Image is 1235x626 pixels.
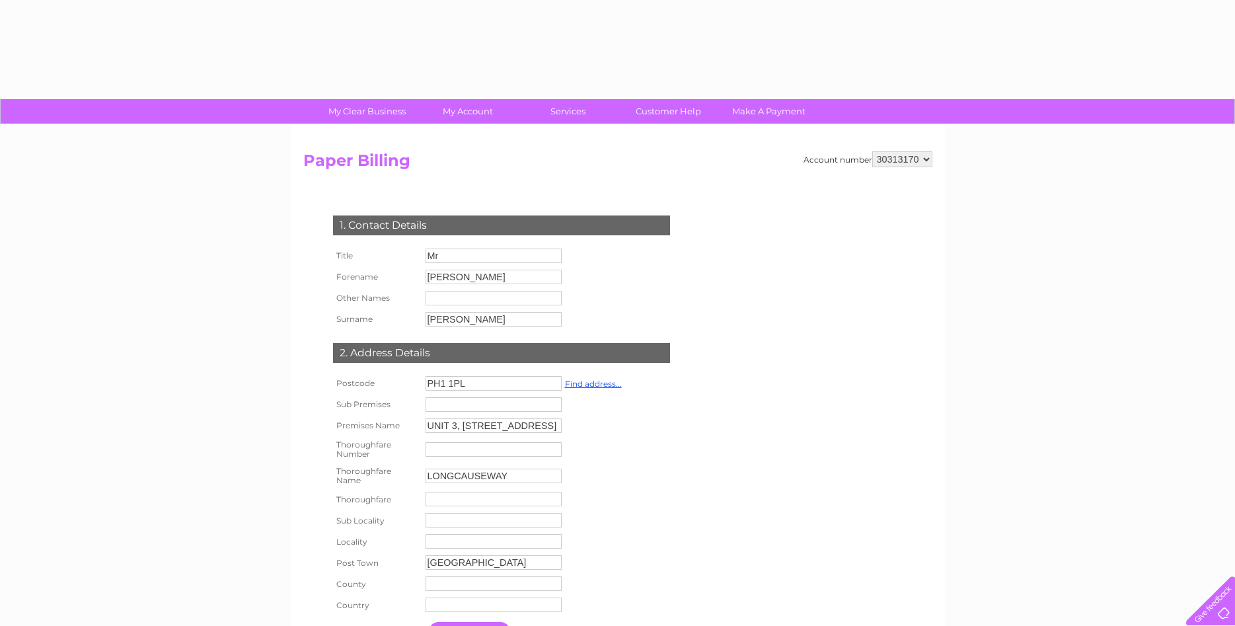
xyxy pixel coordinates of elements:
[333,215,670,235] div: 1. Contact Details
[330,394,422,415] th: Sub Premises
[313,99,422,124] a: My Clear Business
[330,531,422,552] th: Locality
[333,343,670,363] div: 2. Address Details
[330,573,422,594] th: County
[804,151,932,167] div: Account number
[330,552,422,573] th: Post Town
[303,151,932,176] h2: Paper Billing
[513,99,622,124] a: Services
[614,99,723,124] a: Customer Help
[330,266,422,288] th: Forename
[565,379,622,389] a: Find address...
[330,373,422,394] th: Postcode
[330,594,422,615] th: Country
[330,415,422,436] th: Premises Name
[714,99,823,124] a: Make A Payment
[330,288,422,309] th: Other Names
[330,510,422,531] th: Sub Locality
[330,309,422,330] th: Surname
[330,463,422,489] th: Thoroughfare Name
[330,489,422,510] th: Thoroughfare
[330,436,422,463] th: Thoroughfare Number
[330,245,422,266] th: Title
[413,99,522,124] a: My Account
